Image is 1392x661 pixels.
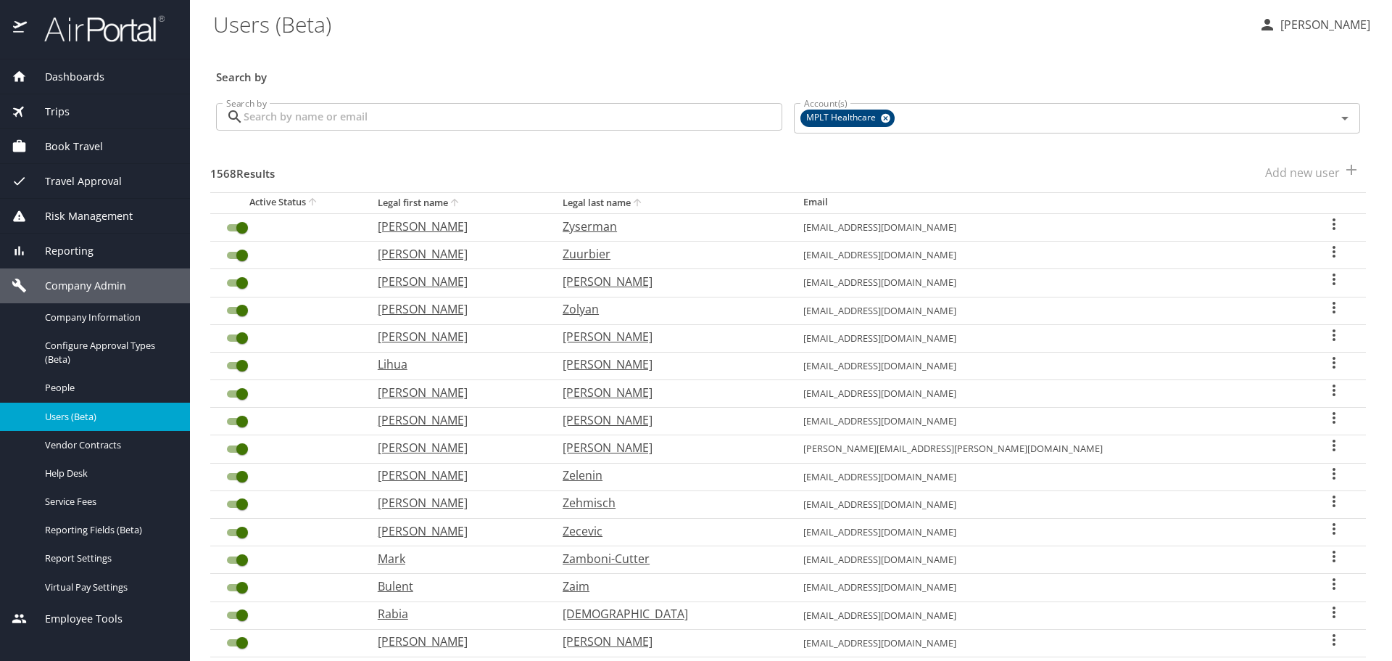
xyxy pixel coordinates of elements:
span: Employee Tools [27,611,123,627]
img: icon-airportal.png [13,15,28,43]
p: [PERSON_NAME] [563,633,774,650]
p: [PERSON_NAME] [378,273,534,290]
td: [EMAIL_ADDRESS][DOMAIN_NAME] [792,519,1303,546]
span: Reporting [27,243,94,259]
img: airportal-logo.png [28,15,165,43]
td: [EMAIL_ADDRESS][DOMAIN_NAME] [792,629,1303,657]
td: [PERSON_NAME][EMAIL_ADDRESS][PERSON_NAME][DOMAIN_NAME] [792,435,1303,463]
p: [PERSON_NAME] [378,633,534,650]
div: MPLT Healthcare [800,110,895,127]
p: [PERSON_NAME] [1276,16,1370,33]
span: Help Desk [45,467,173,480]
p: [PERSON_NAME] [378,384,534,401]
span: Vendor Contracts [45,438,173,452]
td: [EMAIL_ADDRESS][DOMAIN_NAME] [792,297,1303,324]
p: Bulent [378,578,534,595]
button: [PERSON_NAME] [1253,12,1376,38]
span: Service Fees [45,495,173,509]
p: [PERSON_NAME] [378,218,534,235]
p: Zyserman [563,218,774,235]
span: Reporting Fields (Beta) [45,523,173,537]
td: [EMAIL_ADDRESS][DOMAIN_NAME] [792,213,1303,241]
td: [EMAIL_ADDRESS][DOMAIN_NAME] [792,352,1303,379]
th: Legal first name [366,192,551,213]
td: [EMAIL_ADDRESS][DOMAIN_NAME] [792,324,1303,352]
p: Zuurbier [563,245,774,263]
p: [DEMOGRAPHIC_DATA] [563,605,774,623]
p: Rabia [378,605,534,623]
p: [PERSON_NAME] [563,356,774,373]
p: [PERSON_NAME] [378,467,534,484]
p: Zamboni-Cutter [563,550,774,567]
th: Legal last name [551,192,792,213]
p: [PERSON_NAME] [378,411,534,429]
p: [PERSON_NAME] [378,439,534,456]
h3: Search by [216,60,1360,86]
p: Zaim [563,578,774,595]
p: [PERSON_NAME] [378,494,534,512]
span: Risk Management [27,208,133,224]
button: Open [1335,108,1355,128]
span: Dashboards [27,69,104,85]
td: [EMAIL_ADDRESS][DOMAIN_NAME] [792,408,1303,435]
span: Company Information [45,311,173,324]
td: [EMAIL_ADDRESS][DOMAIN_NAME] [792,490,1303,518]
p: Mark [378,550,534,567]
p: [PERSON_NAME] [563,411,774,429]
span: Travel Approval [27,173,122,189]
span: Configure Approval Types (Beta) [45,339,173,366]
p: [PERSON_NAME] [378,300,534,318]
td: [EMAIL_ADDRESS][DOMAIN_NAME] [792,380,1303,408]
p: [PERSON_NAME] [378,328,534,345]
h3: 1568 Results [210,157,275,182]
td: [EMAIL_ADDRESS][DOMAIN_NAME] [792,463,1303,490]
span: MPLT Healthcare [800,110,884,126]
p: [PERSON_NAME] [563,384,774,401]
button: sort [631,197,645,210]
button: sort [448,197,463,210]
td: [EMAIL_ADDRESS][DOMAIN_NAME] [792,242,1303,269]
td: [EMAIL_ADDRESS][DOMAIN_NAME] [792,602,1303,629]
p: [PERSON_NAME] [378,522,534,540]
span: Company Admin [27,278,126,294]
span: Report Settings [45,551,173,565]
button: sort [306,196,320,210]
p: Zehmisch [563,494,774,512]
p: Zecevic [563,522,774,540]
p: Lihua [378,356,534,373]
span: People [45,381,173,395]
input: Search by name or email [244,103,782,131]
p: Zelenin [563,467,774,484]
p: [PERSON_NAME] [378,245,534,263]
td: [EMAIL_ADDRESS][DOMAIN_NAME] [792,574,1303,602]
td: [EMAIL_ADDRESS][DOMAIN_NAME] [792,269,1303,297]
span: Book Travel [27,139,103,155]
th: Email [792,192,1303,213]
p: [PERSON_NAME] [563,328,774,345]
span: Trips [27,104,70,120]
th: Active Status [210,192,366,213]
p: Zolyan [563,300,774,318]
h1: Users (Beta) [213,1,1247,46]
p: [PERSON_NAME] [563,273,774,290]
span: Users (Beta) [45,410,173,424]
span: Virtual Pay Settings [45,580,173,594]
p: [PERSON_NAME] [563,439,774,456]
td: [EMAIL_ADDRESS][DOMAIN_NAME] [792,546,1303,574]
